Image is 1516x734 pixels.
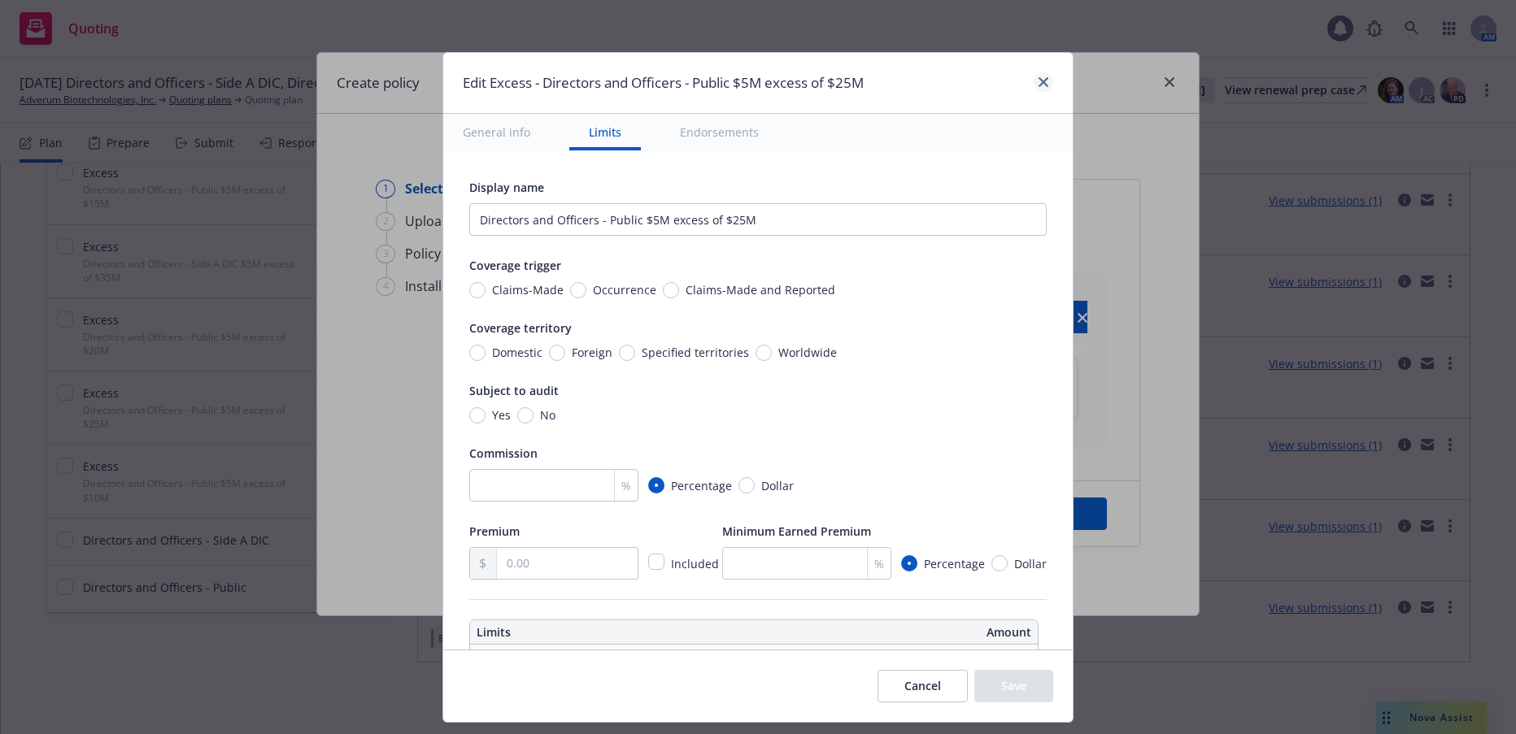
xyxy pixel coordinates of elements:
input: Foreign [549,345,565,361]
th: Limits [470,620,697,645]
input: Worldwide [756,345,772,361]
span: Dollar [1014,555,1047,572]
input: Domestic [469,345,486,361]
input: Specified territories [619,345,635,361]
span: Percentage [671,477,732,494]
h1: Edit Excess - Directors and Officers - Public $5M excess of $25M [463,72,864,93]
span: Claims-Made [492,281,564,298]
button: Endorsements [660,114,778,150]
input: Dollar [991,555,1008,571]
span: Subject to audit [469,383,559,398]
input: Percentage [648,477,664,493]
input: Claims-Made [469,282,486,298]
th: Amount [760,620,1038,645]
span: Premium [469,523,520,539]
span: % [621,477,631,494]
input: Yes [469,407,486,423]
input: 0.00 [497,548,638,579]
span: Domestic [492,344,542,361]
span: Occurrence [593,281,656,298]
input: Claims-Made and Reported [663,282,679,298]
input: Percentage [901,555,917,571]
span: Percentage [924,555,985,572]
span: % [874,555,884,572]
input: Occurrence [570,282,586,298]
span: Dollar [761,477,794,494]
a: close [1034,72,1053,92]
button: Cancel [878,670,968,702]
span: Minimum Earned Premium [722,523,871,539]
span: Coverage territory [469,320,572,336]
span: Worldwide [778,344,837,361]
button: General info [443,114,550,150]
span: No [540,406,555,423]
span: Coverage trigger [469,258,561,273]
input: No [517,407,534,423]
input: Dollar [738,477,755,493]
span: Included [671,556,719,571]
span: Foreign [572,344,612,361]
span: Claims-Made and Reported [686,281,835,298]
span: Display name [469,180,544,195]
span: Commission [469,445,538,461]
button: Limits [569,114,641,150]
span: Yes [492,406,511,423]
span: Specified territories [642,344,749,361]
